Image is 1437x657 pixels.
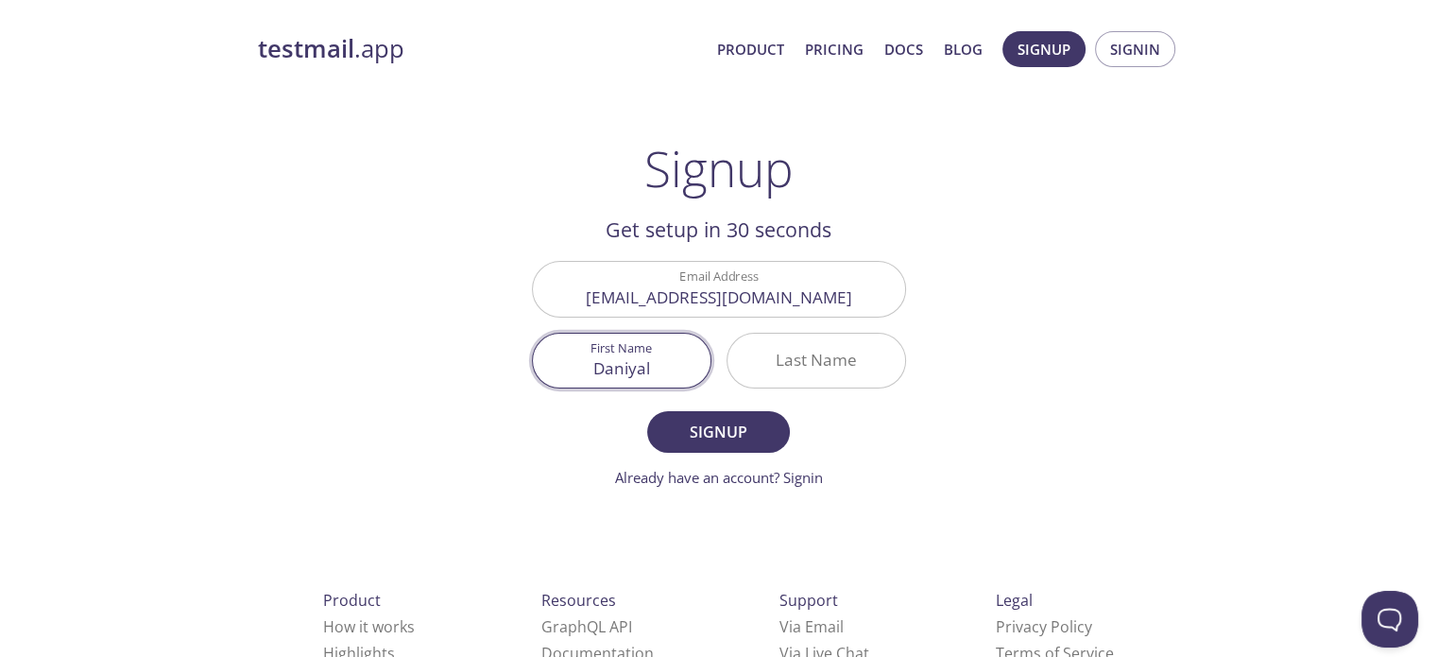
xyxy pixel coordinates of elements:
[805,37,864,61] a: Pricing
[323,590,381,611] span: Product
[647,411,789,453] button: Signup
[258,32,354,65] strong: testmail
[532,214,906,246] h2: Get setup in 30 seconds
[996,590,1033,611] span: Legal
[644,140,794,197] h1: Signup
[996,616,1092,637] a: Privacy Policy
[1110,37,1160,61] span: Signin
[944,37,983,61] a: Blog
[1018,37,1070,61] span: Signup
[541,590,616,611] span: Resources
[884,37,923,61] a: Docs
[1095,31,1175,67] button: Signin
[779,590,838,611] span: Support
[668,419,768,445] span: Signup
[717,37,784,61] a: Product
[258,33,702,65] a: testmail.app
[779,616,844,637] a: Via Email
[615,468,823,487] a: Already have an account? Signin
[323,616,415,637] a: How it works
[1002,31,1086,67] button: Signup
[541,616,632,637] a: GraphQL API
[1361,591,1418,648] iframe: Help Scout Beacon - Open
